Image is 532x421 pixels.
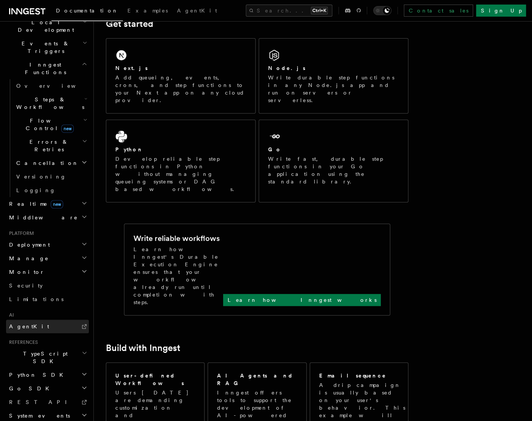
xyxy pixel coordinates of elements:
p: Learn how Inngest works [228,296,376,304]
span: AgentKit [9,323,49,329]
h2: AI Agents and RAG [217,372,298,387]
a: Versioning [13,170,89,183]
a: Build with Inngest [106,343,180,353]
span: Events & Triggers [6,40,82,55]
a: Next.jsAdd queueing, events, crons, and step functions to your Next app on any cloud provider. [106,38,256,113]
button: Go SDK [6,382,89,395]
p: Write fast, durable step functions in your Go application using the standard library. [268,155,399,185]
span: Cancellation [13,159,79,167]
a: GoWrite fast, durable step functions in your Go application using the standard library. [259,120,408,202]
span: Errors & Retries [13,138,82,153]
button: Middleware [6,211,89,224]
span: Platform [6,230,34,236]
button: Monitor [6,265,89,279]
span: Security [9,283,43,289]
span: Logging [16,187,56,193]
h2: Email sequence [319,372,386,379]
a: Security [6,279,89,292]
button: Manage [6,252,89,265]
h2: Python [115,146,143,153]
span: Steps & Workflows [13,96,84,111]
button: Deployment [6,238,89,252]
span: AgentKit [177,8,217,14]
button: Steps & Workflows [13,93,89,114]
a: Sign Up [476,5,526,17]
button: Search...Ctrl+K [246,5,332,17]
span: new [51,200,63,208]
a: Contact sales [404,5,473,17]
a: AgentKit [6,320,89,333]
a: Node.jsWrite durable step functions in any Node.js app and run on servers or serverless. [259,38,408,113]
h2: User-defined Workflows [115,372,195,387]
p: Write durable step functions in any Node.js app and run on servers or serverless. [268,74,399,104]
span: REST API [9,399,73,405]
a: AgentKit [172,2,222,20]
a: Learn how Inngest works [223,294,381,306]
span: Deployment [6,241,50,249]
p: Develop reliable step functions in Python without managing queueing systems or DAG based workflows. [115,155,246,193]
span: Local Development [6,19,82,34]
h2: Next.js [115,64,148,72]
span: Examples [127,8,168,14]
span: Limitations [9,296,64,302]
a: Get started [106,19,153,29]
button: Cancellation [13,156,89,170]
div: Inngest Functions [6,79,89,197]
span: Go SDK [6,385,54,392]
h2: Node.js [268,64,306,72]
span: Overview [16,83,94,89]
a: REST API [6,395,89,409]
kbd: Ctrl+K [311,7,328,14]
span: TypeScript SDK [6,350,82,365]
span: Inngest Functions [6,61,82,76]
span: Documentation [56,8,118,14]
button: Toggle dark mode [373,6,391,15]
span: Realtime [6,200,63,208]
span: AI [6,312,14,318]
span: new [61,124,74,133]
p: Learn how Inngest's Durable Execution Engine ensures that your workflow already run until complet... [133,245,223,306]
button: Inngest Functions [6,58,89,79]
h2: Write reliable workflows [133,233,220,244]
span: System events [6,412,70,419]
span: Middleware [6,214,78,221]
a: Overview [13,79,89,93]
span: Flow Control [13,117,83,132]
span: Versioning [16,174,66,180]
p: Add queueing, events, crons, and step functions to your Next app on any cloud provider. [115,74,246,104]
button: TypeScript SDK [6,347,89,368]
span: Python SDK [6,371,68,379]
a: Documentation [51,2,123,21]
span: Monitor [6,268,45,276]
button: Errors & Retries [13,135,89,156]
a: Limitations [6,292,89,306]
button: Realtimenew [6,197,89,211]
button: Python SDK [6,368,89,382]
button: Events & Triggers [6,37,89,58]
a: Examples [123,2,172,20]
a: Logging [13,183,89,197]
h2: Go [268,146,282,153]
button: Flow Controlnew [13,114,89,135]
span: Manage [6,255,49,262]
span: References [6,339,38,345]
a: PythonDevelop reliable step functions in Python without managing queueing systems or DAG based wo... [106,120,256,202]
button: Local Development [6,16,89,37]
